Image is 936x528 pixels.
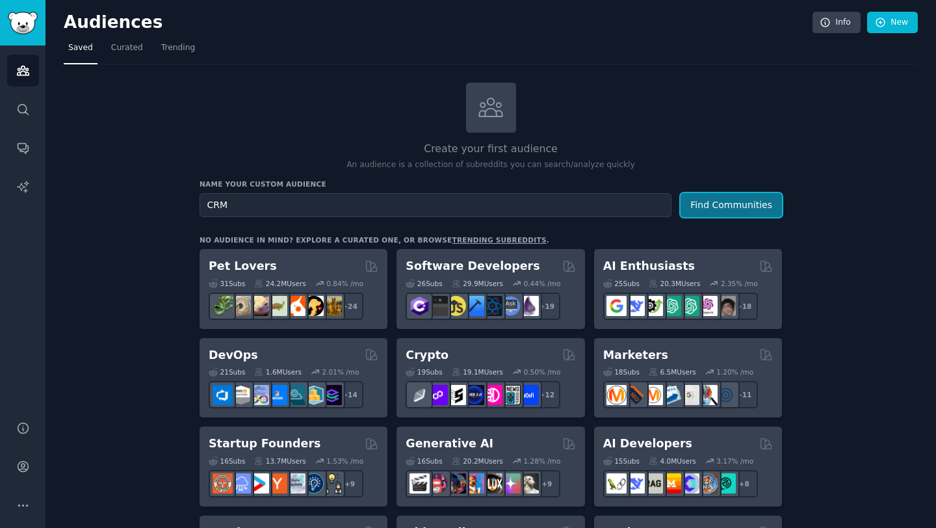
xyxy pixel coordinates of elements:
[326,279,363,288] div: 0.84 % /mo
[679,385,699,405] img: googleads
[200,193,671,217] input: Pick a short name, like "Digital Marketers" or "Movie-Goers"
[603,347,668,363] h2: Marketers
[446,385,466,405] img: ethstaker
[209,436,320,452] h2: Startup Founders
[213,473,233,494] img: EntrepreneurRideAlong
[326,456,363,466] div: 1.53 % /mo
[452,367,503,376] div: 19.1M Users
[519,296,539,316] img: elixir
[519,473,539,494] img: DreamBooth
[452,456,503,466] div: 20.2M Users
[322,473,342,494] img: growmybusiness
[285,385,305,405] img: platformengineering
[625,385,645,405] img: bigseo
[336,381,363,408] div: + 14
[254,367,302,376] div: 1.6M Users
[731,293,758,320] div: + 18
[406,367,442,376] div: 19 Sub s
[661,473,681,494] img: MistralAI
[716,456,753,466] div: 3.17 % /mo
[446,473,466,494] img: deepdream
[625,296,645,316] img: DeepSeek
[679,296,699,316] img: chatgpt_prompts_
[322,385,342,405] img: PlatformEngineers
[519,385,539,405] img: defi_
[643,296,663,316] img: AItoolsCatalog
[64,12,812,33] h2: Audiences
[8,12,38,34] img: GummySearch logo
[64,38,97,64] a: Saved
[603,367,640,376] div: 18 Sub s
[452,279,503,288] div: 29.9M Users
[267,296,287,316] img: turtle
[200,235,549,244] div: No audience in mind? Explore a curated one, or browse .
[464,473,484,494] img: sdforall
[409,473,430,494] img: aivideo
[304,296,324,316] img: PetAdvice
[500,473,521,494] img: starryai
[209,456,245,466] div: 16 Sub s
[267,385,287,405] img: DevOpsLinks
[409,296,430,316] img: csharp
[209,367,245,376] div: 21 Sub s
[304,385,324,405] img: aws_cdk
[500,385,521,405] img: CryptoNews
[643,385,663,405] img: AskMarketing
[406,456,442,466] div: 16 Sub s
[452,236,546,244] a: trending subreddits
[661,296,681,316] img: chatgpt_promptDesign
[249,473,269,494] img: startup
[697,296,718,316] img: OpenAIDev
[603,279,640,288] div: 25 Sub s
[500,296,521,316] img: AskComputerScience
[533,293,560,320] div: + 19
[643,473,663,494] img: Rag
[428,296,448,316] img: software
[200,159,782,171] p: An audience is a collection of subreddits you can search/analyze quickly
[336,470,363,497] div: + 9
[111,42,143,54] span: Curated
[428,385,448,405] img: 0xPolygon
[606,296,627,316] img: GoogleGeminiAI
[254,456,305,466] div: 13.7M Users
[322,296,342,316] img: dogbreed
[661,385,681,405] img: Emailmarketing
[209,258,277,274] h2: Pet Lovers
[157,38,200,64] a: Trending
[249,296,269,316] img: leopardgeckos
[231,473,251,494] img: SaaS
[679,473,699,494] img: OpenSourceAI
[716,473,736,494] img: AIDevelopersSociety
[107,38,148,64] a: Curated
[524,367,561,376] div: 0.50 % /mo
[731,381,758,408] div: + 11
[731,470,758,497] div: + 8
[406,436,493,452] h2: Generative AI
[406,258,539,274] h2: Software Developers
[606,473,627,494] img: LangChain
[697,473,718,494] img: llmops
[231,385,251,405] img: AWS_Certified_Experts
[482,296,502,316] img: reactnative
[336,293,363,320] div: + 24
[721,279,758,288] div: 2.35 % /mo
[213,385,233,405] img: azuredevops
[68,42,93,54] span: Saved
[406,347,448,363] h2: Crypto
[603,258,695,274] h2: AI Enthusiasts
[603,436,692,452] h2: AI Developers
[649,456,696,466] div: 4.0M Users
[464,385,484,405] img: web3
[231,296,251,316] img: ballpython
[209,347,258,363] h2: DevOps
[482,473,502,494] img: FluxAI
[406,279,442,288] div: 26 Sub s
[867,12,918,34] a: New
[625,473,645,494] img: DeepSeek
[716,385,736,405] img: OnlineMarketing
[603,456,640,466] div: 15 Sub s
[249,385,269,405] img: Docker_DevOps
[304,473,324,494] img: Entrepreneurship
[285,296,305,316] img: cockatiel
[649,367,696,376] div: 6.5M Users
